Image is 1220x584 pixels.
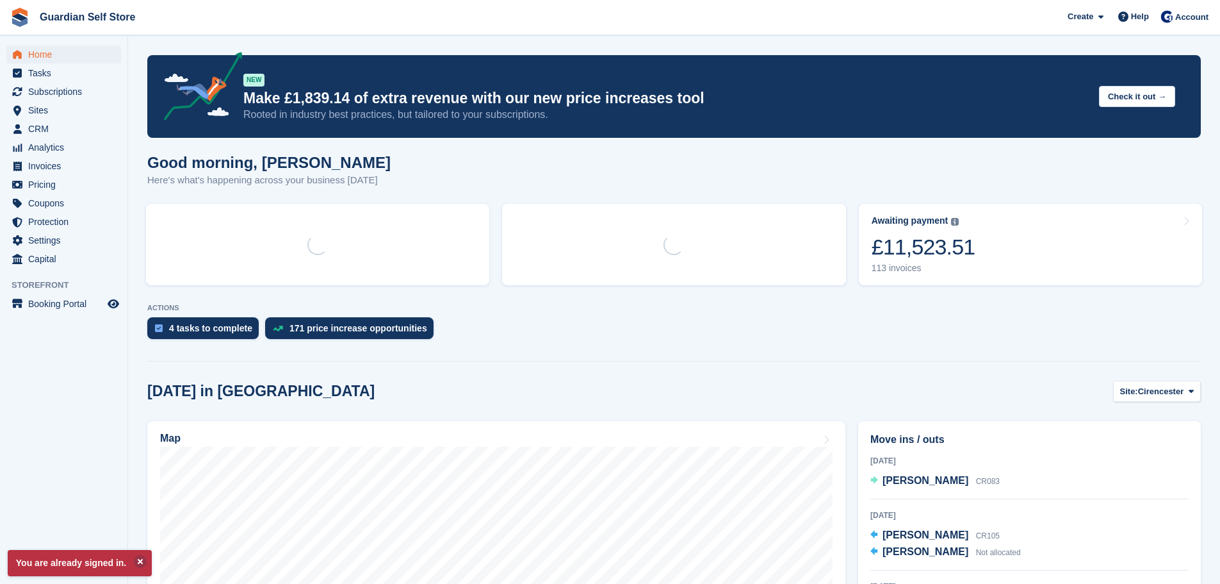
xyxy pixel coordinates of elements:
a: menu [6,176,121,194]
a: menu [6,157,121,175]
a: menu [6,213,121,231]
img: price-adjustments-announcement-icon-8257ccfd72463d97f412b2fc003d46551f7dbcb40ab6d574587a9cd5c0d94... [153,52,243,125]
span: Account [1175,11,1208,24]
span: Invoices [28,157,105,175]
span: Analytics [28,138,105,156]
a: [PERSON_NAME] CR083 [870,473,1000,490]
div: [DATE] [870,455,1189,467]
p: ACTIONS [147,304,1201,312]
span: Not allocated [976,548,1021,557]
span: Subscriptions [28,83,105,101]
a: menu [6,231,121,249]
span: CR083 [976,477,1000,486]
img: price_increase_opportunities-93ffe204e8149a01c8c9dc8f82e8f89637d9d84a8eef4429ea346261dce0b2c0.svg [273,326,283,331]
p: You are already signed in. [8,550,152,576]
div: NEW [243,74,264,87]
span: Coupons [28,194,105,212]
h1: Good morning, [PERSON_NAME] [147,154,391,171]
div: 113 invoices [872,263,975,274]
div: 4 tasks to complete [169,323,252,333]
a: [PERSON_NAME] Not allocated [870,544,1021,561]
img: Tom Scott [1160,10,1173,23]
div: 171 price increase opportunities [289,323,427,333]
a: menu [6,295,121,313]
img: icon-info-grey-7440780725fd019a000dd9b08b2336e03edf1995a4989e88bcd33f0948082b44.svg [951,218,959,226]
a: Guardian Self Store [35,6,140,28]
a: menu [6,194,121,212]
a: 4 tasks to complete [147,317,265,346]
a: menu [6,138,121,156]
span: Create [1068,10,1093,23]
span: Tasks [28,64,105,82]
a: menu [6,64,121,82]
img: stora-icon-8386f47178a22dfd0bd8f6a31ec36ba5ce8667c1dd55bd0f319d3a0aa187defe.svg [10,8,29,27]
button: Site: Cirencester [1113,381,1201,402]
a: menu [6,83,121,101]
a: menu [6,46,121,63]
span: Capital [28,250,105,268]
h2: Map [160,433,181,444]
div: £11,523.51 [872,234,975,260]
p: Rooted in industry best practices, but tailored to your subscriptions. [243,108,1089,122]
span: Settings [28,231,105,249]
span: CR105 [976,531,1000,540]
p: Make £1,839.14 of extra revenue with our new price increases tool [243,89,1089,108]
a: 171 price increase opportunities [265,317,440,346]
span: Site: [1120,385,1138,398]
a: Preview store [106,296,121,312]
span: [PERSON_NAME] [882,475,968,486]
a: [PERSON_NAME] CR105 [870,528,1000,544]
a: Awaiting payment £11,523.51 113 invoices [859,204,1202,285]
span: Sites [28,101,105,119]
img: task-75834270c22a3079a89374b754ae025e5fb1db73e45f91037f5363f120a921f8.svg [155,324,163,332]
a: menu [6,101,121,119]
span: Home [28,46,105,63]
h2: [DATE] in [GEOGRAPHIC_DATA] [147,383,375,400]
a: menu [6,250,121,268]
span: Booking Portal [28,295,105,313]
span: Cirencester [1138,385,1184,398]
div: Awaiting payment [872,215,948,226]
span: [PERSON_NAME] [882,530,968,540]
a: menu [6,120,121,138]
span: Protection [28,213,105,231]
button: Check it out → [1099,86,1175,107]
span: Help [1131,10,1149,23]
span: [PERSON_NAME] [882,546,968,557]
span: Storefront [12,279,127,292]
span: Pricing [28,176,105,194]
p: Here's what's happening across your business [DATE] [147,173,391,188]
span: CRM [28,120,105,138]
h2: Move ins / outs [870,432,1189,447]
div: [DATE] [870,510,1189,521]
